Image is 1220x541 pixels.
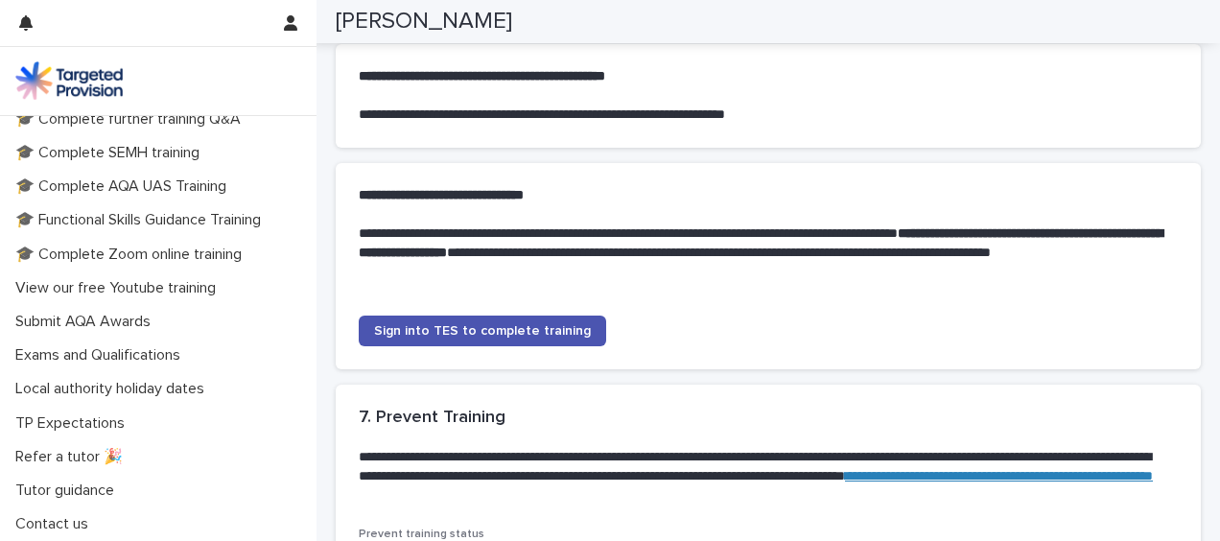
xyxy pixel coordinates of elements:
p: 🎓 Complete further training Q&A [8,110,256,129]
img: M5nRWzHhSzIhMunXDL62 [15,61,123,100]
span: Prevent training status [359,529,484,540]
a: Sign into TES to complete training [359,316,606,346]
p: Submit AQA Awards [8,313,166,331]
p: 🎓 Complete Zoom online training [8,246,257,264]
p: Refer a tutor 🎉 [8,448,138,466]
h2: [PERSON_NAME] [336,8,512,35]
p: 🎓 Functional Skills Guidance Training [8,211,276,229]
p: Contact us [8,515,104,533]
p: 🎓 Complete AQA UAS Training [8,177,242,196]
p: Exams and Qualifications [8,346,196,365]
p: View our free Youtube training [8,279,231,297]
p: Tutor guidance [8,482,129,500]
h2: 7. Prevent Training [359,408,505,429]
span: Sign into TES to complete training [374,324,591,338]
p: TP Expectations [8,414,140,433]
p: Local authority holiday dates [8,380,220,398]
p: 🎓 Complete SEMH training [8,144,215,162]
